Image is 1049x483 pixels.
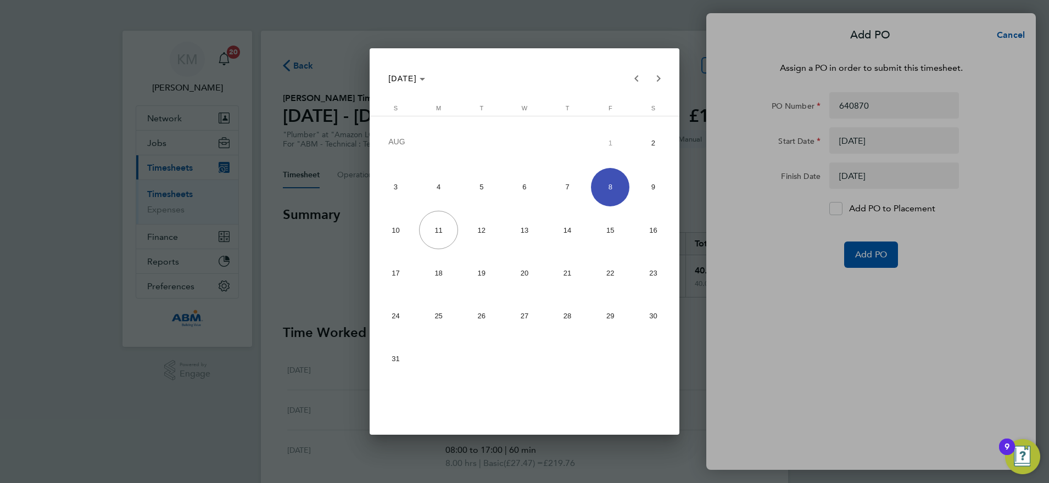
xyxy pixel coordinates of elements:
[609,105,612,111] span: F
[388,74,417,83] span: [DATE]
[460,251,503,294] button: August 19, 2025
[503,294,546,337] button: August 27, 2025
[374,251,417,294] button: August 17, 2025
[460,294,503,337] button: August 26, 2025
[591,211,629,249] span: 15
[503,166,546,209] button: August 6, 2025
[591,122,629,164] span: 1
[566,105,570,111] span: T
[436,105,441,111] span: M
[462,254,501,292] span: 19
[460,209,503,251] button: August 12, 2025
[462,296,501,335] span: 26
[632,209,674,251] button: August 16, 2025
[462,211,501,249] span: 12
[374,338,417,380] button: August 31, 2025
[546,251,589,294] button: August 21, 2025
[503,209,546,251] button: August 13, 2025
[648,68,669,89] button: Next month
[505,254,544,292] span: 20
[376,339,415,378] span: 31
[376,211,415,249] span: 10
[626,68,648,89] button: Previous month
[419,296,457,335] span: 25
[632,251,674,294] button: August 23, 2025
[634,254,672,292] span: 23
[548,168,587,206] span: 7
[376,168,415,206] span: 3
[634,122,672,164] span: 2
[417,209,460,251] button: August 11, 2025
[548,254,587,292] span: 21
[394,105,398,111] span: S
[591,296,629,335] span: 29
[632,166,674,209] button: August 9, 2025
[419,211,457,249] span: 11
[417,294,460,337] button: August 25, 2025
[546,209,589,251] button: August 14, 2025
[417,251,460,294] button: August 18, 2025
[591,254,629,292] span: 22
[374,294,417,337] button: August 24, 2025
[634,168,672,206] span: 9
[589,209,632,251] button: August 15, 2025
[634,296,672,335] span: 30
[462,168,501,206] span: 5
[548,296,587,335] span: 28
[589,120,632,166] button: August 1, 2025
[419,168,457,206] span: 4
[376,254,415,292] span: 17
[522,105,527,111] span: W
[591,168,629,206] span: 8
[460,166,503,209] button: August 5, 2025
[505,211,544,249] span: 13
[651,105,655,111] span: S
[546,166,589,209] button: August 7, 2025
[417,166,460,209] button: August 4, 2025
[589,251,632,294] button: August 22, 2025
[589,166,632,209] button: August 8, 2025
[632,294,674,337] button: August 30, 2025
[374,209,417,251] button: August 10, 2025
[376,296,415,335] span: 24
[505,296,544,335] span: 27
[548,211,587,249] span: 14
[589,294,632,337] button: August 29, 2025
[374,120,589,166] td: AUG
[503,251,546,294] button: August 20, 2025
[1005,447,1009,461] div: 9
[384,69,429,88] button: Choose month and year
[505,168,544,206] span: 6
[419,254,457,292] span: 18
[1005,439,1040,474] button: Open Resource Center, 9 new notifications
[546,294,589,337] button: August 28, 2025
[634,211,672,249] span: 16
[479,105,483,111] span: T
[632,120,674,166] button: August 2, 2025
[374,166,417,209] button: August 3, 2025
